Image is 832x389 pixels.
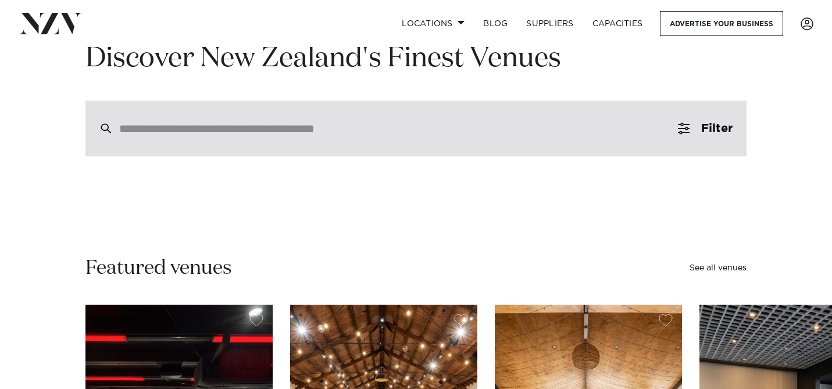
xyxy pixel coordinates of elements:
[690,264,747,272] a: See all venues
[19,13,82,34] img: nzv-logo.png
[664,101,747,156] button: Filter
[517,11,583,36] a: SUPPLIERS
[392,11,474,36] a: Locations
[85,41,747,77] h1: Discover New Zealand's Finest Venues
[583,11,652,36] a: Capacities
[701,123,733,134] span: Filter
[474,11,517,36] a: BLOG
[660,11,783,36] a: Advertise your business
[85,255,232,281] h2: Featured venues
